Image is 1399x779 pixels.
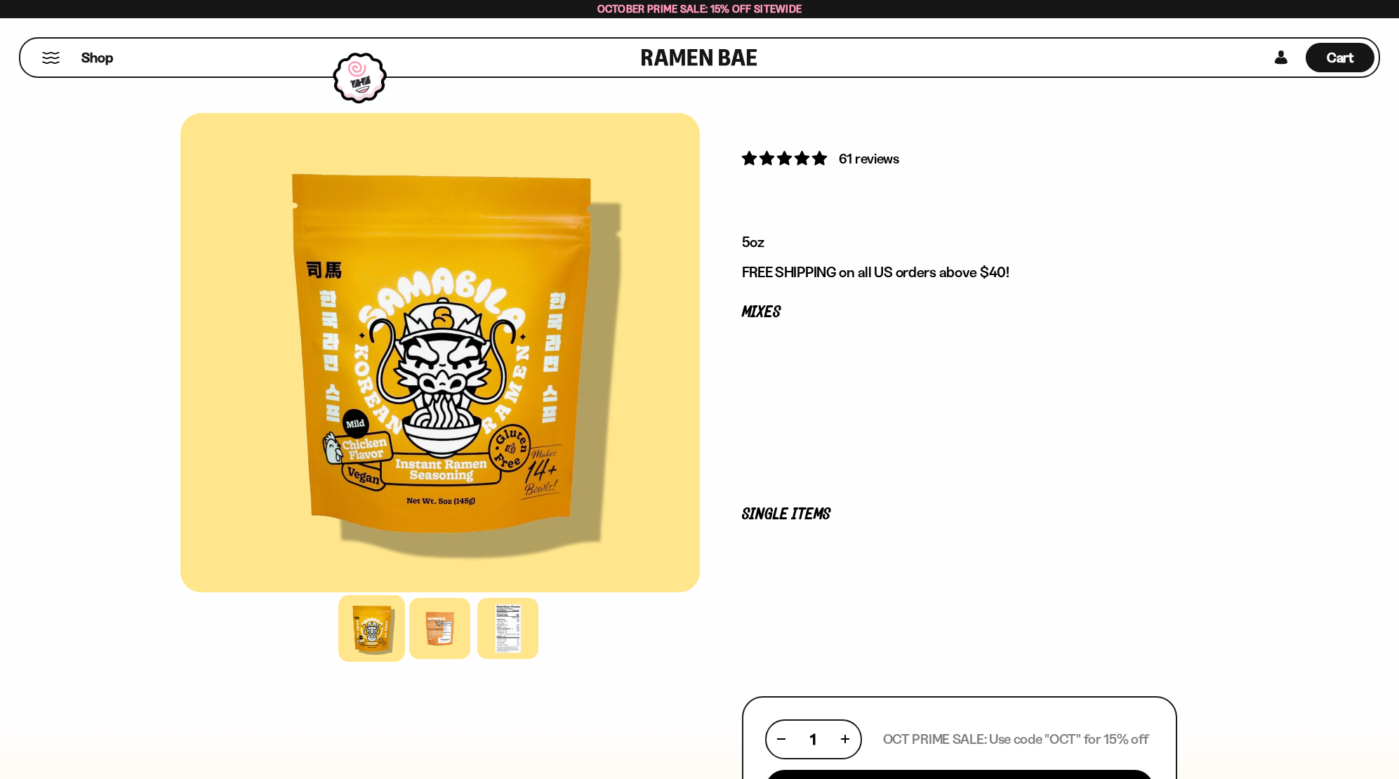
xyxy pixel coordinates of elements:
[742,263,1177,281] p: FREE SHIPPING on all US orders above $40!
[41,52,60,64] button: Mobile Menu Trigger
[810,731,816,748] span: 1
[81,48,113,67] span: Shop
[742,508,1177,521] p: Single Items
[81,43,113,72] a: Shop
[597,2,802,15] span: October Prime Sale: 15% off Sitewide
[839,150,899,167] span: 61 reviews
[742,149,830,167] span: 4.84 stars
[742,306,1177,319] p: Mixes
[1306,39,1374,76] div: Cart
[1327,49,1354,66] span: Cart
[883,731,1148,748] p: OCT PRIME SALE: Use code "OCT" for 15% off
